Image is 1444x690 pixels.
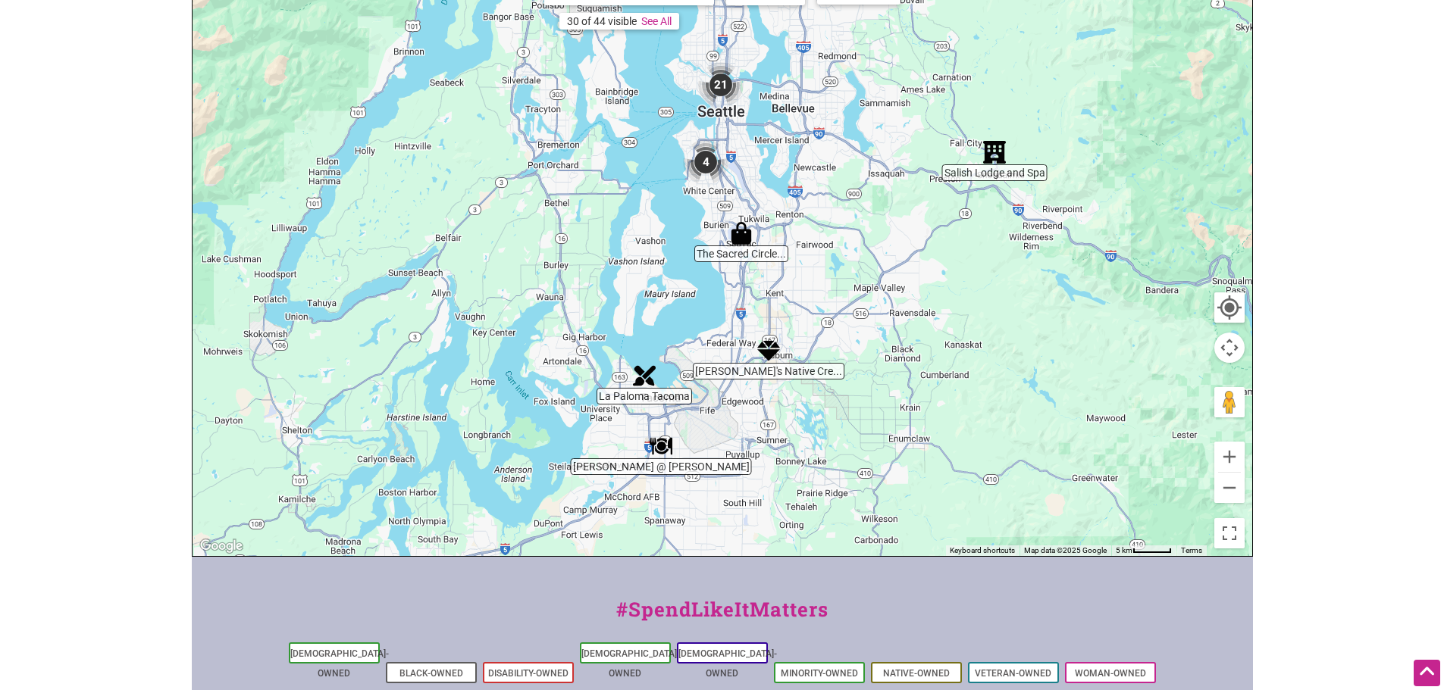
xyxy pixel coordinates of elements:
[196,536,246,556] img: Google
[1414,660,1440,686] div: Scroll Back to Top
[724,216,759,251] div: The Sacred Circle Gift Shop
[781,668,858,679] a: Minority-Owned
[290,648,389,679] a: [DEMOGRAPHIC_DATA]-Owned
[975,668,1051,679] a: Veteran-Owned
[1075,668,1146,679] a: Woman-Owned
[977,135,1012,170] div: Salish Lodge and Spa
[1181,546,1202,554] a: Terms (opens in new tab)
[1111,545,1176,556] button: Map Scale: 5 km per 48 pixels
[581,648,680,679] a: [DEMOGRAPHIC_DATA]-Owned
[751,333,786,368] div: Nita's Native Creations
[1024,546,1107,554] span: Map data ©2025 Google
[1214,442,1245,472] button: Zoom in
[950,545,1015,556] button: Keyboard shortcuts
[192,595,1253,639] div: #SpendLikeItMatters
[678,648,777,679] a: [DEMOGRAPHIC_DATA]-Owned
[644,429,678,464] div: Tibbitts @ Fern Hill
[1116,546,1132,554] span: 5 km
[1213,517,1246,550] button: Toggle fullscreen view
[1214,333,1245,363] button: Map camera controls
[488,668,569,679] a: Disability-Owned
[1214,292,1245,323] button: Your Location
[883,668,950,679] a: Native-Owned
[399,668,463,679] a: Black-Owned
[692,56,750,114] div: 21
[627,358,662,393] div: La Paloma Tacoma
[1214,473,1245,503] button: Zoom out
[677,133,735,191] div: 4
[1214,387,1245,417] button: Drag Pegman onto the map to open Street View
[196,536,246,556] a: Open this area in Google Maps (opens a new window)
[567,15,637,27] div: 30 of 44 visible
[641,15,672,27] a: See All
